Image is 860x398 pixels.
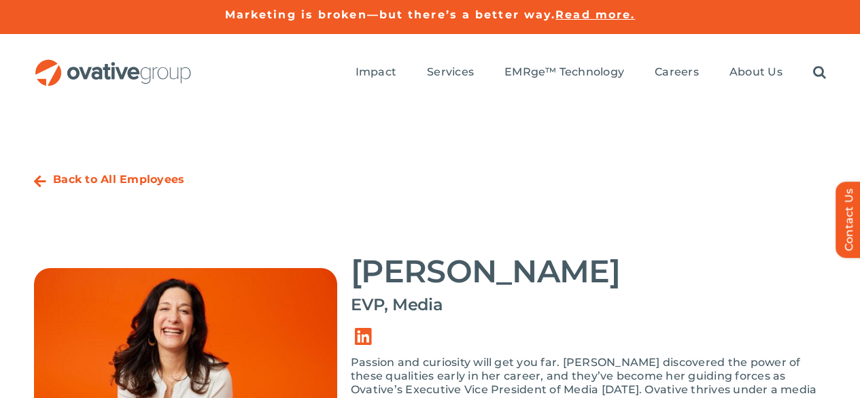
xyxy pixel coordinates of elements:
[356,65,396,79] span: Impact
[555,8,635,21] a: Read more.
[34,58,192,71] a: OG_Full_horizontal_RGB
[53,173,184,186] a: Back to All Employees
[504,65,624,79] span: EMRge™ Technology
[344,318,382,356] a: Link to https://www.linkedin.com/in/anniezipfel
[427,65,474,80] a: Services
[427,65,474,79] span: Services
[351,295,826,314] h4: EVP, Media
[504,65,624,80] a: EMRge™ Technology
[34,175,46,188] a: Link to https://ovative.com/about-us/people/
[351,254,826,288] h2: [PERSON_NAME]
[655,65,699,79] span: Careers
[813,65,826,80] a: Search
[655,65,699,80] a: Careers
[356,51,826,95] nav: Menu
[356,65,396,80] a: Impact
[225,8,556,21] a: Marketing is broken—but there’s a better way.
[729,65,782,79] span: About Us
[729,65,782,80] a: About Us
